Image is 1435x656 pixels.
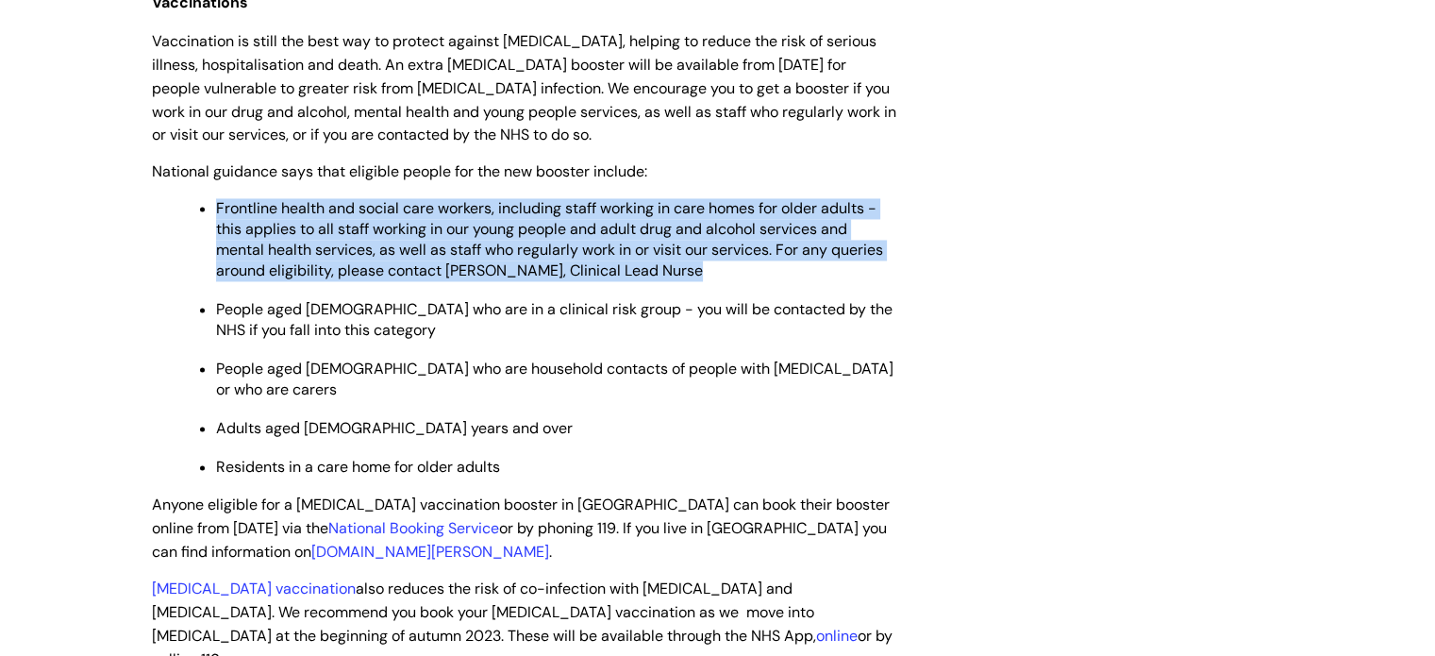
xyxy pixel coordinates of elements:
[216,359,893,399] span: People aged [DEMOGRAPHIC_DATA] who are household contacts of people with [MEDICAL_DATA] or who ar...
[216,299,893,340] span: People aged [DEMOGRAPHIC_DATA] who are in a clinical risk group - you will be contacted by the NH...
[152,31,896,144] span: Vaccination is still the best way to protect against [MEDICAL_DATA], helping to reduce the risk o...
[216,198,883,280] span: Frontline health and social care workers, including staff working in care homes for older adults ...
[216,418,573,438] span: Adults aged [DEMOGRAPHIC_DATA] years and over
[311,542,549,562] a: [DOMAIN_NAME][PERSON_NAME]
[816,625,858,645] a: online
[216,457,500,477] span: Residents in a care home for older adults
[152,161,647,181] span: National guidance says that eligible people for the new booster include:
[152,578,356,597] a: [MEDICAL_DATA] vaccination
[328,518,499,538] a: National Booking Service
[152,495,890,562] span: Anyone eligible for a [MEDICAL_DATA] vaccination booster in [GEOGRAPHIC_DATA] can book their boos...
